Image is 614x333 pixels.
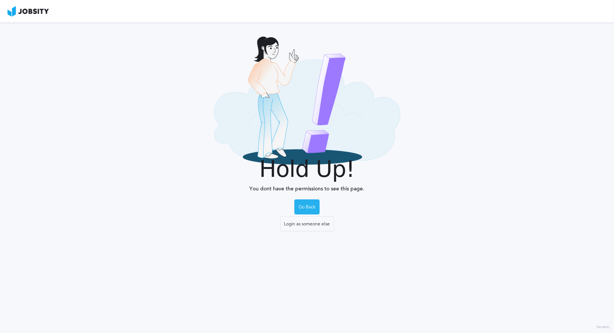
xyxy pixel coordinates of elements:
[295,200,319,215] div: Go Back
[8,6,49,17] img: ab4bad089aa723f57921c736e9817d99.png
[250,186,365,192] span: You dont have the permissions to see this page.
[280,216,334,231] button: Login as someone else
[294,199,320,214] button: Go Back
[241,156,373,182] h1: Hold Up!
[280,217,334,232] div: Login as someone else
[596,325,610,330] label: Version:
